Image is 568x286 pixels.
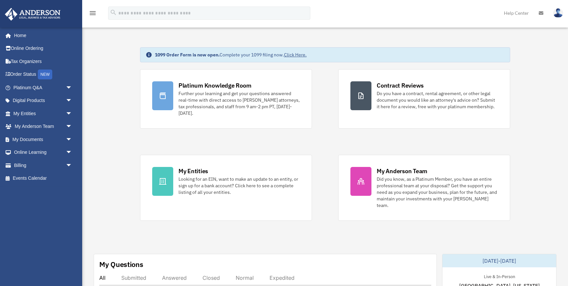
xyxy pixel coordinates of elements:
a: Platinum Knowledge Room Further your learning and get your questions answered real-time with dire... [140,69,312,129]
a: My Entities Looking for an EIN, want to make an update to an entity, or sign up for a bank accoun... [140,155,312,221]
a: Events Calendar [5,172,82,185]
span: arrow_drop_down [66,94,79,108]
div: Live & In-Person [479,273,520,279]
span: arrow_drop_down [66,81,79,94]
i: menu [89,9,97,17]
span: arrow_drop_down [66,133,79,146]
div: [DATE]-[DATE] [442,254,556,267]
a: Online Learningarrow_drop_down [5,146,82,159]
div: Answered [162,275,187,281]
a: Click Here. [284,52,307,58]
strong: 1099 Order Form is now open. [155,52,220,58]
div: Complete your 1099 filing now. [155,51,307,58]
a: menu [89,11,97,17]
div: Do you have a contract, rental agreement, or other legal document you would like an attorney's ad... [377,90,498,110]
div: Submitted [121,275,146,281]
div: My Questions [99,259,143,269]
a: My Entitiesarrow_drop_down [5,107,82,120]
div: Did you know, as a Platinum Member, you have an entire professional team at your disposal? Get th... [377,176,498,209]
div: My Entities [178,167,208,175]
span: arrow_drop_down [66,107,79,120]
div: Normal [236,275,254,281]
div: Closed [202,275,220,281]
a: My Anderson Team Did you know, as a Platinum Member, you have an entire professional team at your... [338,155,510,221]
a: Contract Reviews Do you have a contract, rental agreement, or other legal document you would like... [338,69,510,129]
div: Platinum Knowledge Room [178,81,251,90]
span: arrow_drop_down [66,159,79,172]
div: Expedited [270,275,295,281]
div: NEW [38,70,52,79]
a: Platinum Q&Aarrow_drop_down [5,81,82,94]
a: Billingarrow_drop_down [5,159,82,172]
a: Tax Organizers [5,55,82,68]
div: All [99,275,106,281]
span: arrow_drop_down [66,146,79,159]
span: arrow_drop_down [66,120,79,133]
div: My Anderson Team [377,167,427,175]
div: Further your learning and get your questions answered real-time with direct access to [PERSON_NAM... [178,90,300,116]
a: Digital Productsarrow_drop_down [5,94,82,107]
a: Order StatusNEW [5,68,82,81]
a: Online Ordering [5,42,82,55]
img: Anderson Advisors Platinum Portal [3,8,62,21]
a: My Documentsarrow_drop_down [5,133,82,146]
img: User Pic [553,8,563,18]
i: search [110,9,117,16]
a: My Anderson Teamarrow_drop_down [5,120,82,133]
div: Looking for an EIN, want to make an update to an entity, or sign up for a bank account? Click her... [178,176,300,195]
div: Contract Reviews [377,81,424,90]
a: Home [5,29,79,42]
